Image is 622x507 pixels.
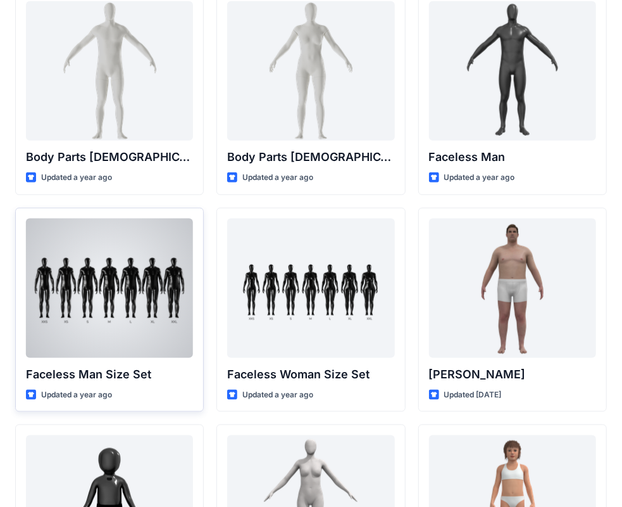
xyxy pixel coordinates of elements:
a: Faceless Woman Size Set [227,219,394,358]
p: Updated a year ago [242,171,313,184]
p: [PERSON_NAME] [429,366,596,383]
p: Updated a year ago [41,388,112,402]
p: Faceless Woman Size Set [227,366,394,383]
p: Body Parts [DEMOGRAPHIC_DATA] [26,148,193,166]
p: Updated a year ago [242,388,313,402]
p: Faceless Man [429,148,596,166]
a: Body Parts Male [26,1,193,141]
a: Faceless Man [429,1,596,141]
a: Body Parts Female [227,1,394,141]
p: Faceless Man Size Set [26,366,193,383]
a: Joseph [429,219,596,358]
p: Updated [DATE] [444,388,502,402]
a: Faceless Man Size Set [26,219,193,358]
p: Updated a year ago [41,171,112,184]
p: Body Parts [DEMOGRAPHIC_DATA] [227,148,394,166]
p: Updated a year ago [444,171,515,184]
